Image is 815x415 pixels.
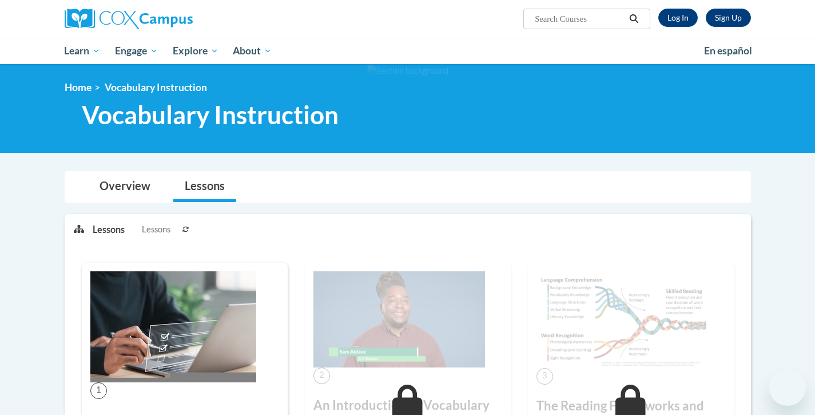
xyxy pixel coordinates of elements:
[108,38,165,64] a: Engage
[536,271,708,368] img: Course Image
[536,368,553,385] span: 3
[47,38,768,64] div: Main menu
[769,369,806,406] iframe: Button to launch messaging window
[173,172,236,202] a: Lessons
[233,44,272,58] span: About
[625,12,642,26] button: Search
[367,65,448,77] img: Section background
[704,45,752,57] span: En español
[142,223,170,236] span: Lessons
[173,44,218,58] span: Explore
[88,172,162,202] a: Overview
[165,38,226,64] a: Explore
[115,44,158,58] span: Engage
[534,12,625,26] input: Search Courses
[65,9,282,29] a: Cox Campus
[93,223,125,236] p: Lessons
[697,39,760,63] a: En español
[105,81,207,93] span: Vocabulary Instruction
[65,9,193,29] img: Cox Campus
[658,9,698,27] a: Log In
[90,382,107,399] span: 1
[64,44,100,58] span: Learn
[82,100,339,130] span: Vocabulary Instruction
[313,367,330,384] span: 2
[65,81,92,93] a: Home
[225,38,279,64] a: About
[90,271,256,382] img: Course Image
[706,9,751,27] a: Register
[57,38,108,64] a: Learn
[313,271,485,367] img: Course Image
